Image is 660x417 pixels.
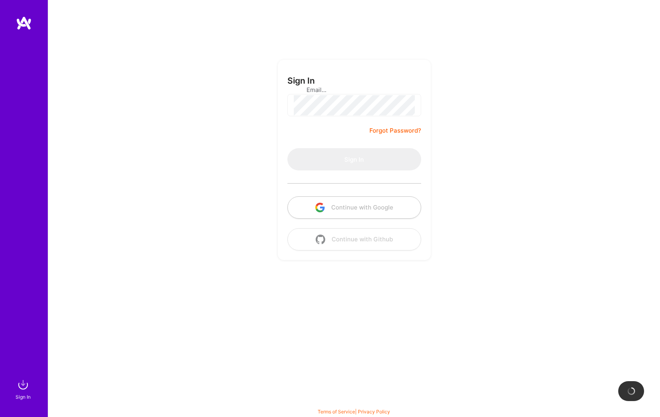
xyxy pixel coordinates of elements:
h3: Sign In [287,76,315,86]
img: icon [315,203,325,212]
div: © 2025 ATeams Inc., All rights reserved. [48,393,660,413]
a: Privacy Policy [358,409,390,415]
button: Sign In [287,148,421,170]
img: loading [627,387,635,395]
button: Continue with Google [287,196,421,219]
img: icon [316,235,325,244]
img: logo [16,16,32,30]
span: | [318,409,390,415]
a: Terms of Service [318,409,355,415]
input: Email... [307,80,402,100]
a: Forgot Password? [369,126,421,135]
button: Continue with Github [287,228,421,251]
a: sign inSign In [17,377,31,401]
img: sign in [15,377,31,393]
div: Sign In [16,393,31,401]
